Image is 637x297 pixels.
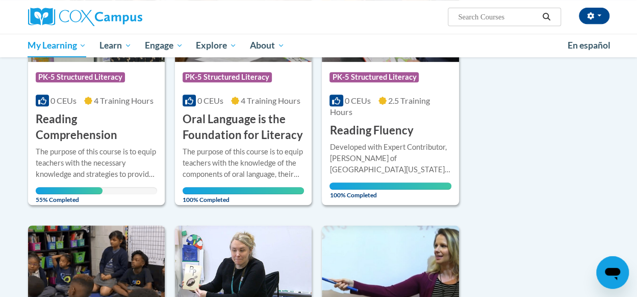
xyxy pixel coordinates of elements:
[197,96,223,105] span: 0 CEUs
[36,187,103,203] span: 55% Completed
[250,39,285,52] span: About
[345,96,371,105] span: 0 CEUs
[36,111,157,143] h3: Reading Comprehension
[93,34,138,57] a: Learn
[28,39,86,52] span: My Learning
[561,35,617,56] a: En español
[596,256,629,289] iframe: Button to launch messaging window
[50,96,77,105] span: 0 CEUs
[36,146,157,180] div: The purpose of this course is to equip teachers with the necessary knowledge and strategies to pr...
[183,187,304,194] div: Your progress
[189,34,243,57] a: Explore
[329,96,429,117] span: 2.5 Training Hours
[28,8,142,26] img: Cox Campus
[329,182,451,190] div: Your progress
[20,34,617,57] div: Main menu
[94,96,154,105] span: 4 Training Hours
[568,40,610,51] span: En español
[329,72,419,82] span: PK-5 Structured Literacy
[243,34,291,57] a: About
[329,123,413,139] h3: Reading Fluency
[457,11,539,23] input: Search Courses
[539,11,554,23] button: Search
[36,72,125,82] span: PK-5 Structured Literacy
[183,187,304,203] span: 100% Completed
[241,96,300,105] span: 4 Training Hours
[183,111,304,143] h3: Oral Language is the Foundation for Literacy
[183,146,304,180] div: The purpose of this course is to equip teachers with the knowledge of the components of oral lang...
[145,39,183,52] span: Engage
[28,8,212,26] a: Cox Campus
[99,39,132,52] span: Learn
[183,72,272,82] span: PK-5 Structured Literacy
[21,34,93,57] a: My Learning
[579,8,609,24] button: Account Settings
[36,187,103,194] div: Your progress
[329,142,451,175] div: Developed with Expert Contributor, [PERSON_NAME] of [GEOGRAPHIC_DATA][US_STATE], [GEOGRAPHIC_DATA...
[138,34,190,57] a: Engage
[329,182,451,199] span: 100% Completed
[196,39,237,52] span: Explore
